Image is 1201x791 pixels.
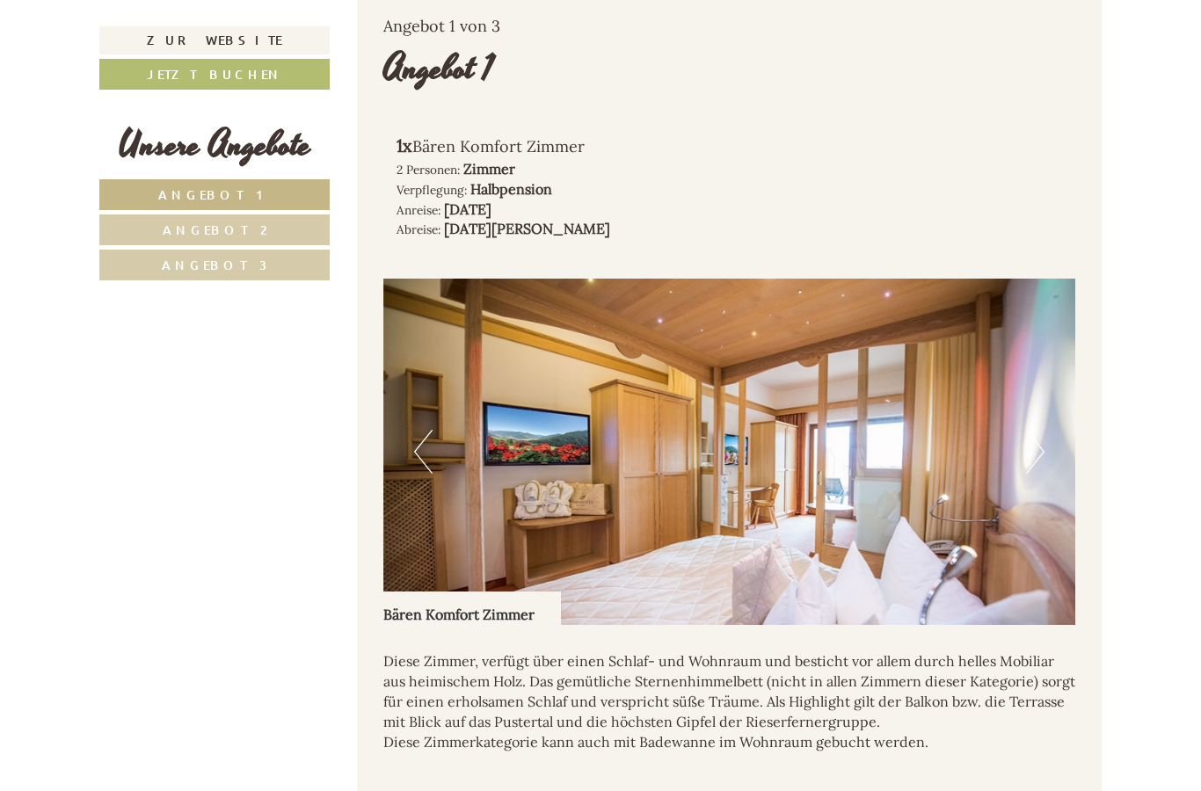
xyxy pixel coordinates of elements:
[383,44,494,94] div: Angebot 1
[470,180,552,198] b: Halbpension
[397,202,440,218] small: Anreise:
[383,591,561,625] div: Bären Komfort Zimmer
[383,651,1076,751] p: Diese Zimmer, verfügt über einen Schlaf- und Wohnraum und besticht vor allem durch helles Mobilia...
[99,59,330,90] a: Jetzt buchen
[397,182,467,198] small: Verpflegung:
[383,279,1076,625] img: image
[397,221,440,237] small: Abreise:
[99,26,330,54] a: Zur Website
[397,162,460,178] small: 2 Personen:
[463,160,515,178] b: Zimmer
[397,134,412,156] b: 1x
[397,134,703,159] div: Bären Komfort Zimmer
[1026,430,1045,474] button: Next
[383,16,500,36] span: Angebot 1 von 3
[99,120,330,171] div: Unsere Angebote
[444,200,491,218] b: [DATE]
[162,257,267,273] span: Angebot 3
[163,221,267,238] span: Angebot 2
[158,186,272,203] span: Angebot 1
[414,430,433,474] button: Previous
[444,220,610,237] b: [DATE][PERSON_NAME]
